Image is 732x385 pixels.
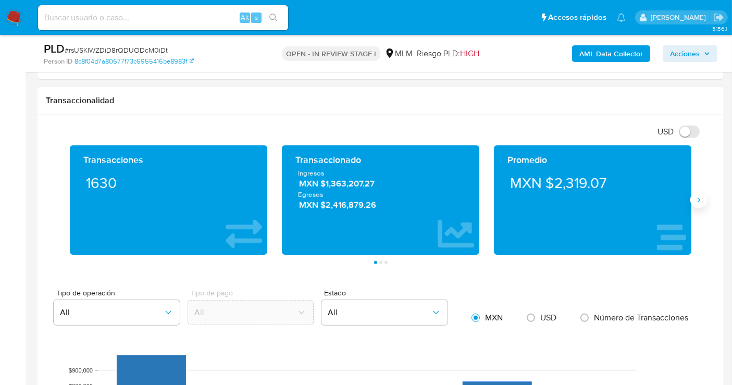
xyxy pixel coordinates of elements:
[46,95,715,106] h1: Transaccionalidad
[417,48,479,59] span: Riesgo PLD:
[44,57,72,66] b: Person ID
[384,48,413,59] div: MLM
[579,45,643,62] b: AML Data Collector
[75,57,194,66] a: 8c8f04d7a80677f73c6955416be8983f
[255,13,258,22] span: s
[712,24,727,33] span: 3.156.1
[263,10,284,25] button: search-icon
[38,11,288,24] input: Buscar usuario o caso...
[548,12,606,23] span: Accesos rápidos
[651,13,710,22] p: nancy.sanchezgarcia@mercadolibre.com.mx
[713,12,724,23] a: Salir
[572,45,650,62] button: AML Data Collector
[282,46,380,61] p: OPEN - IN REVIEW STAGE I
[65,45,168,55] span: # rsUSKIWZDiD8rQDUODcM0iDt
[663,45,717,62] button: Acciones
[460,47,479,59] span: HIGH
[670,45,700,62] span: Acciones
[617,13,626,22] a: Notificaciones
[241,13,249,22] span: Alt
[44,40,65,57] b: PLD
